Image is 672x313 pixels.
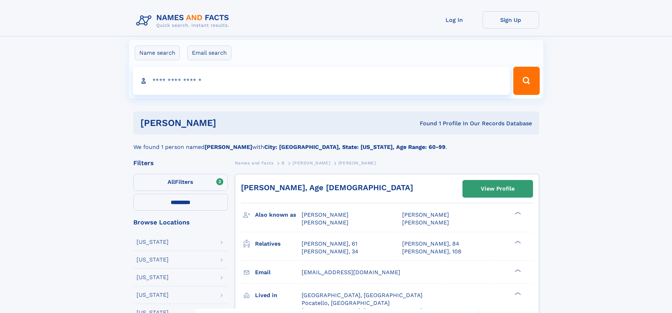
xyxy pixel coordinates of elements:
[281,161,285,165] span: B
[264,144,446,150] b: City: [GEOGRAPHIC_DATA], State: [US_STATE], Age Range: 60-99
[187,46,231,60] label: Email search
[255,289,302,301] h3: Lived in
[513,67,539,95] button: Search Button
[513,240,521,244] div: ❯
[281,158,285,167] a: B
[302,219,349,226] span: [PERSON_NAME]
[133,219,228,225] div: Browse Locations
[137,257,169,263] div: [US_STATE]
[338,161,376,165] span: [PERSON_NAME]
[302,240,357,248] a: [PERSON_NAME], 61
[135,46,180,60] label: Name search
[133,174,228,191] label: Filters
[302,292,423,299] span: [GEOGRAPHIC_DATA], [GEOGRAPHIC_DATA]
[402,211,449,218] span: [PERSON_NAME]
[513,268,521,273] div: ❯
[137,292,169,298] div: [US_STATE]
[133,67,510,95] input: search input
[481,181,515,197] div: View Profile
[292,158,330,167] a: [PERSON_NAME]
[235,158,274,167] a: Names and Facts
[302,269,400,276] span: [EMAIL_ADDRESS][DOMAIN_NAME]
[402,240,459,248] a: [PERSON_NAME], 84
[241,183,413,192] a: [PERSON_NAME], Age [DEMOGRAPHIC_DATA]
[255,238,302,250] h3: Relatives
[302,300,390,306] span: Pocatello, [GEOGRAPHIC_DATA]
[137,239,169,245] div: [US_STATE]
[302,248,358,255] a: [PERSON_NAME], 34
[463,180,533,197] a: View Profile
[140,119,318,127] h1: [PERSON_NAME]
[483,11,539,29] a: Sign Up
[302,211,349,218] span: [PERSON_NAME]
[137,275,169,280] div: [US_STATE]
[402,219,449,226] span: [PERSON_NAME]
[426,11,483,29] a: Log In
[133,134,539,151] div: We found 1 person named with .
[168,179,175,185] span: All
[255,266,302,278] h3: Email
[513,211,521,216] div: ❯
[255,209,302,221] h3: Also known as
[513,291,521,296] div: ❯
[318,120,532,127] div: Found 1 Profile In Our Records Database
[402,248,461,255] a: [PERSON_NAME], 108
[133,11,235,30] img: Logo Names and Facts
[205,144,252,150] b: [PERSON_NAME]
[292,161,330,165] span: [PERSON_NAME]
[133,160,228,166] div: Filters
